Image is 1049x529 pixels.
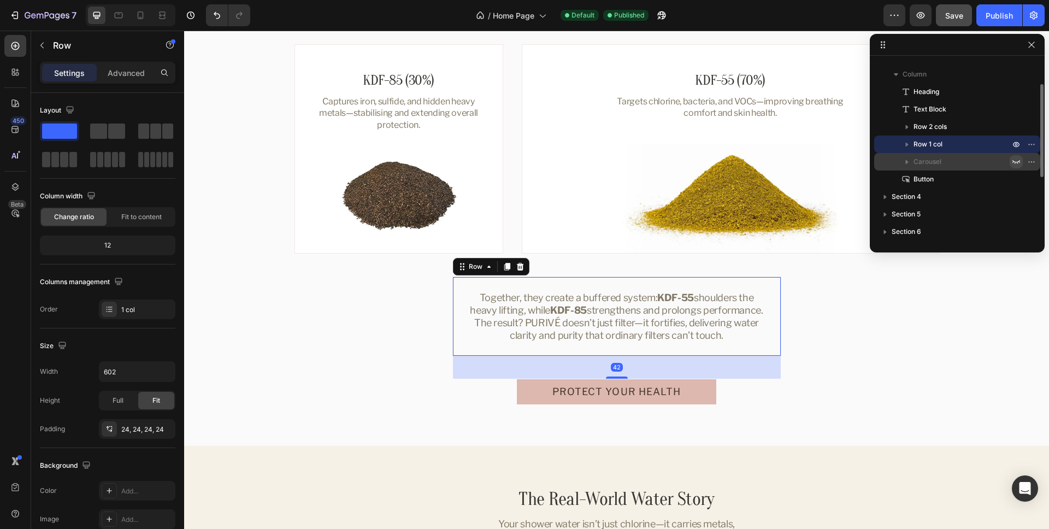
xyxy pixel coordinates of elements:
[903,69,927,80] span: Column
[976,4,1022,26] button: Publish
[986,10,1013,21] div: Publish
[108,67,145,79] p: Advanced
[488,10,491,21] span: /
[424,65,669,89] p: Targets chlorine, bacteria, and VOCs—improving breathing comfort and skin health.
[892,191,921,202] span: Section 4
[571,10,594,20] span: Default
[184,31,1049,529] iframe: Design area
[110,457,755,481] h2: The Real-World Water Story
[72,9,76,22] p: 7
[936,4,972,26] button: Save
[614,10,644,20] span: Published
[10,116,26,125] div: 450
[42,238,173,253] div: 12
[945,11,963,20] span: Save
[40,304,58,314] div: Order
[1012,475,1038,502] div: Open Intercom Messenger
[333,349,533,374] a: Protect your health
[423,40,670,60] h2: KDF-55 (70%)
[473,261,510,273] strong: KDF-55
[892,209,921,220] span: Section 5
[54,212,94,222] span: Change ratio
[4,4,81,26] button: 7
[54,67,85,79] p: Settings
[301,487,564,525] p: Your shower water isn’t just chlorine—it carries metals, sulfides, and hidden gases. Every source...
[40,103,76,118] div: Layout
[914,174,934,185] span: Button
[99,362,175,381] input: Auto
[121,515,173,525] div: Add...
[40,367,58,377] div: Width
[40,275,125,290] div: Columns management
[40,514,59,524] div: Image
[40,424,65,434] div: Padding
[368,354,497,368] p: Protect your health
[206,4,250,26] div: Undo/Redo
[493,10,534,21] span: Home Page
[121,212,162,222] span: Fit to content
[152,396,160,405] span: Fit
[40,459,93,473] div: Background
[282,231,300,241] div: Row
[283,261,582,311] p: Together, they create a buffered system: shoulders the heavy lifting, while strengthens and prolo...
[113,396,123,405] span: Full
[121,305,173,315] div: 1 col
[366,274,403,285] strong: KDF-85
[437,113,656,222] img: gempages_576838156968526432-81c940e7-09bf-4817-80bc-814e379ff11e.webp
[121,486,173,496] div: Add...
[914,104,946,115] span: Text Block
[892,226,921,237] span: Section 6
[40,189,98,204] div: Column width
[914,86,939,97] span: Heading
[40,486,57,496] div: Color
[914,156,941,167] span: Carousel
[53,39,146,52] p: Row
[121,425,173,434] div: 24, 24, 24, 24
[8,200,26,209] div: Beta
[914,139,942,150] span: Row 1 col
[914,121,947,132] span: Row 2 cols
[427,332,439,341] div: 42
[40,339,69,354] div: Size
[40,396,60,405] div: Height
